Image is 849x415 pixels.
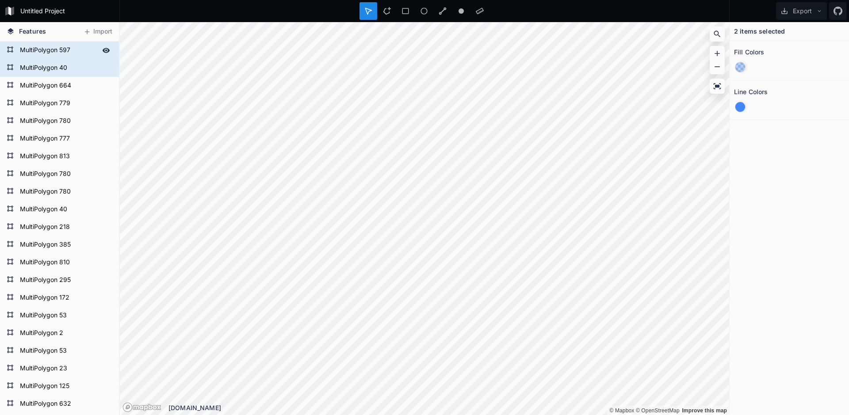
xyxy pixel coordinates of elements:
[682,407,727,414] a: Map feedback
[734,27,785,36] h4: 2 items selected
[19,27,46,36] span: Features
[734,45,765,59] h2: Fill Colors
[609,407,634,414] a: Mapbox
[168,403,729,412] div: [DOMAIN_NAME]
[776,2,827,20] button: Export
[122,402,161,412] a: Mapbox logo
[734,85,768,99] h2: Line Colors
[636,407,680,414] a: OpenStreetMap
[79,25,117,39] button: Import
